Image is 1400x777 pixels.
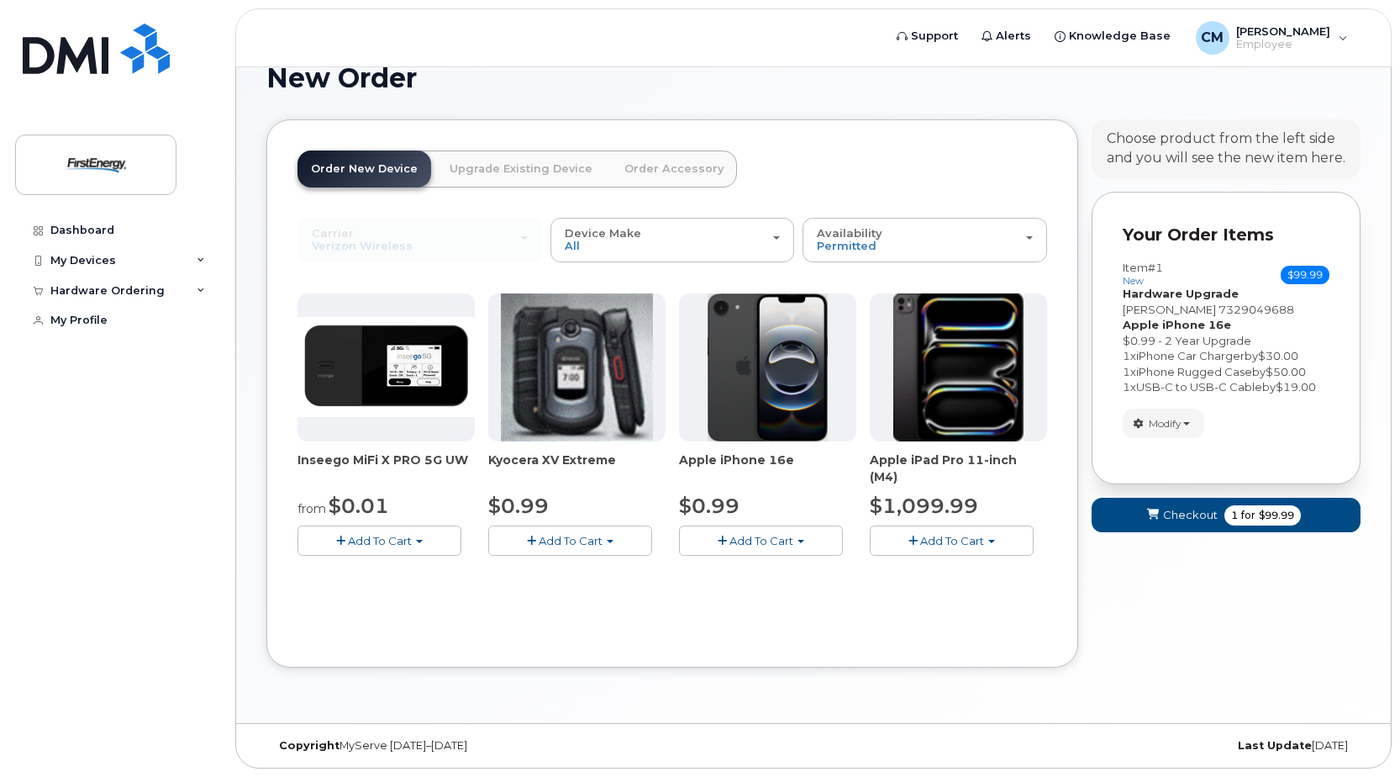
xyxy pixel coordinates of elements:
span: iPhone Rugged Case [1136,365,1252,378]
div: Connor, Michael R [1184,21,1360,55]
h3: Item [1123,262,1163,286]
img: xvextreme.gif [501,293,653,441]
a: Order New Device [297,151,431,188]
div: $0.99 - 2 Year Upgrade [1123,333,1329,349]
div: Choose product from the left side and you will see the new item here. [1107,129,1345,168]
img: ipad_pro_11_m4.png [893,293,1024,441]
span: $19.00 [1276,380,1316,394]
button: Availability Permitted [803,218,1047,262]
span: USB-C to USB-C Cable [1136,380,1262,394]
button: Add To Cart [488,526,652,555]
button: Add To Cart [679,526,843,555]
span: $99.99 [1259,508,1294,523]
span: Checkout [1163,507,1218,523]
div: MyServe [DATE]–[DATE] [266,739,631,753]
span: Add To Cart [539,534,603,547]
strong: Hardware Upgrade [1123,287,1239,300]
span: 1 [1123,365,1130,378]
span: $99.99 [1281,266,1329,284]
div: Kyocera XV Extreme [488,452,666,485]
strong: Last Update [1238,739,1312,752]
span: Device Make [565,226,641,240]
div: x by [1123,348,1329,364]
span: [PERSON_NAME] [1123,303,1216,316]
span: Add To Cart [729,534,793,547]
span: CM [1201,28,1224,48]
div: x by [1123,364,1329,380]
img: Inseego.png [297,317,475,417]
iframe: Messenger Launcher [1327,704,1387,764]
span: $0.99 [679,494,739,518]
span: All [565,239,580,252]
span: for [1238,508,1259,523]
a: Alerts [970,19,1043,53]
small: new [1123,275,1144,287]
span: $50.00 [1266,365,1306,378]
span: $0.01 [329,494,389,518]
span: $30.00 [1258,349,1298,362]
small: from [297,501,326,516]
strong: Apple iPhone 16e [1123,318,1231,331]
div: x by [1123,379,1329,395]
span: 1 [1123,380,1130,394]
button: Add To Cart [870,526,1034,555]
strong: Copyright [279,739,339,752]
div: Inseego MiFi X PRO 5G UW [297,452,475,485]
a: Upgrade Existing Device [436,151,606,188]
span: iPhone Car Charger [1136,349,1245,362]
button: Add To Cart [297,526,461,555]
span: Alerts [996,28,1031,45]
span: #1 [1148,261,1163,274]
span: Support [911,28,958,45]
span: 7329049688 [1218,303,1294,316]
span: Employee [1236,38,1330,51]
span: 1 [1123,349,1130,362]
span: Add To Cart [920,534,984,547]
div: Apple iPad Pro 11-inch (M4) [870,452,1047,485]
a: Order Accessory [611,151,737,188]
span: Modify [1149,416,1182,431]
button: Modify [1123,409,1204,438]
div: Apple iPhone 16e [679,452,856,485]
img: iphone16e.png [708,293,829,441]
span: Add To Cart [348,534,412,547]
span: 1 [1231,508,1238,523]
p: Your Order Items [1123,223,1329,247]
div: [DATE] [996,739,1361,753]
span: $1,099.99 [870,494,978,518]
button: Device Make All [550,218,795,262]
a: Support [885,19,970,53]
button: Checkout 1 for $99.99 [1092,498,1361,532]
h1: New Order [266,63,1361,92]
span: Knowledge Base [1069,28,1171,45]
a: Knowledge Base [1043,19,1182,53]
span: $0.99 [488,494,549,518]
span: [PERSON_NAME] [1236,24,1330,38]
span: Permitted [817,239,876,252]
span: Availability [817,226,882,240]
